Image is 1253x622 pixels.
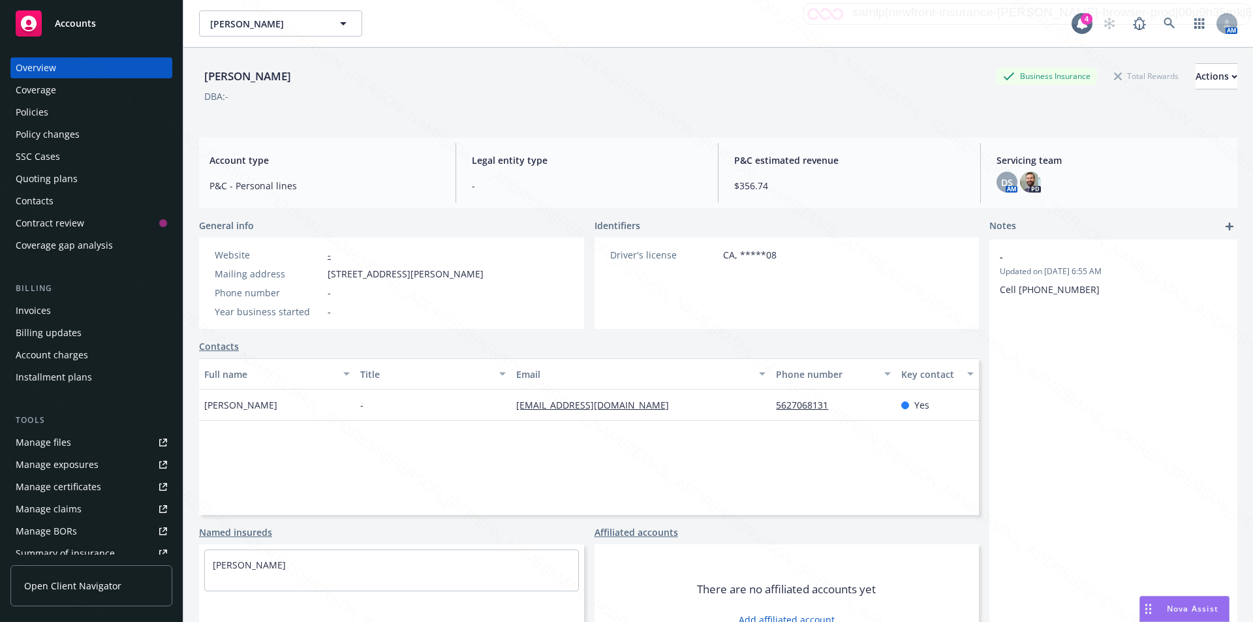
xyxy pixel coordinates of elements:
a: Billing updates [10,322,172,343]
span: Accounts [55,18,96,29]
a: Manage BORs [10,521,172,542]
div: Drag to move [1140,597,1156,621]
div: Year business started [215,305,322,319]
a: Invoices [10,300,172,321]
span: General info [199,219,254,232]
a: - [328,249,331,261]
span: - [360,398,364,412]
div: Phone number [776,367,876,381]
a: Manage files [10,432,172,453]
button: [PERSON_NAME] [199,10,362,37]
button: Nova Assist [1139,596,1230,622]
span: - [1000,250,1193,264]
span: Servicing team [997,153,1227,167]
div: Key contact [901,367,959,381]
a: Quoting plans [10,168,172,189]
div: 4 [1081,13,1092,25]
div: Title [360,367,491,381]
div: Mailing address [215,267,322,281]
div: Email [516,367,751,381]
a: Installment plans [10,367,172,388]
a: Overview [10,57,172,78]
span: Updated on [DATE] 6:55 AM [1000,266,1227,277]
span: [STREET_ADDRESS][PERSON_NAME] [328,267,484,281]
a: 5627068131 [776,399,839,411]
span: - [472,179,702,193]
div: Phone number [215,286,322,300]
span: P&C - Personal lines [209,179,440,193]
span: P&C estimated revenue [734,153,965,167]
button: Email [511,358,771,390]
div: DBA: - [204,89,228,103]
div: Full name [204,367,335,381]
span: - [328,305,331,319]
div: Manage BORs [16,521,77,542]
span: Legal entity type [472,153,702,167]
a: [EMAIL_ADDRESS][DOMAIN_NAME] [516,399,679,411]
a: Report a Bug [1126,10,1152,37]
span: [PERSON_NAME] [204,398,277,412]
a: Policy changes [10,124,172,145]
div: Manage exposures [16,454,99,475]
button: Key contact [896,358,979,390]
a: Policies [10,102,172,123]
a: Manage exposures [10,454,172,475]
a: Affiliated accounts [595,525,678,539]
div: Website [215,248,322,262]
button: Phone number [771,358,895,390]
span: - [328,286,331,300]
div: Manage files [16,432,71,453]
div: Contract review [16,213,84,234]
div: Manage certificates [16,476,101,497]
a: Search [1156,10,1183,37]
a: Accounts [10,5,172,42]
a: Manage claims [10,499,172,520]
img: photo [1020,172,1041,193]
div: -Updated on [DATE] 6:55 AMCell [PHONE_NUMBER] [989,240,1237,307]
a: Coverage [10,80,172,101]
div: Quoting plans [16,168,78,189]
span: Account type [209,153,440,167]
div: Policies [16,102,48,123]
div: Manage claims [16,499,82,520]
div: Billing updates [16,322,82,343]
div: Summary of insurance [16,543,115,564]
div: Coverage [16,80,56,101]
a: Coverage gap analysis [10,235,172,256]
div: Installment plans [16,367,92,388]
a: Switch app [1186,10,1213,37]
div: Invoices [16,300,51,321]
a: Start snowing [1096,10,1122,37]
span: DS [1001,176,1013,189]
a: [PERSON_NAME] [213,559,286,571]
button: Actions [1196,63,1237,89]
a: add [1222,219,1237,234]
div: [PERSON_NAME] [199,68,296,85]
span: $356.74 [734,179,965,193]
div: Contacts [16,191,54,211]
a: Account charges [10,345,172,365]
a: Named insureds [199,525,272,539]
div: Actions [1196,64,1237,89]
a: Manage certificates [10,476,172,497]
a: Contacts [199,339,239,353]
div: Driver's license [610,248,718,262]
div: Account charges [16,345,88,365]
div: Overview [16,57,56,78]
div: Billing [10,282,172,295]
div: Total Rewards [1107,68,1185,84]
span: Nova Assist [1167,603,1218,614]
a: Summary of insurance [10,543,172,564]
button: Full name [199,358,355,390]
a: Contacts [10,191,172,211]
div: Business Insurance [997,68,1097,84]
div: Tools [10,414,172,427]
span: There are no affiliated accounts yet [697,582,876,597]
span: [PERSON_NAME] [210,17,323,31]
span: Open Client Navigator [24,579,121,593]
a: Contract review [10,213,172,234]
span: Identifiers [595,219,640,232]
div: Policy changes [16,124,80,145]
div: Coverage gap analysis [16,235,113,256]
